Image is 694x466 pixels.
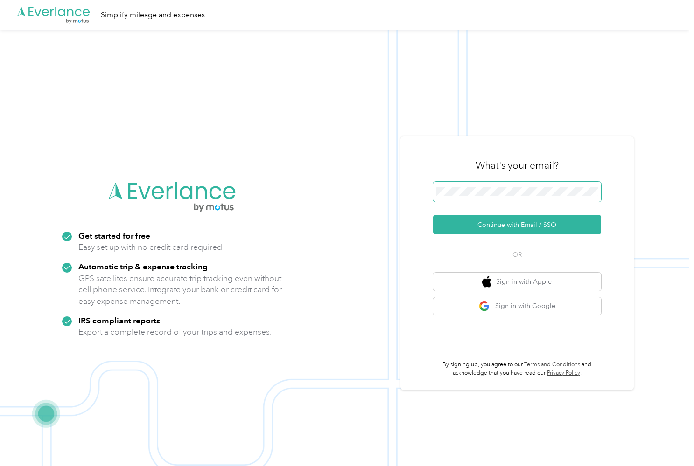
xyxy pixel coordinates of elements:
span: OR [501,250,533,260]
h3: What's your email? [476,159,559,172]
a: Terms and Conditions [524,361,580,368]
strong: Automatic trip & expense tracking [78,261,208,271]
p: Export a complete record of your trips and expenses. [78,326,272,338]
button: Continue with Email / SSO [433,215,601,234]
img: google logo [479,301,491,312]
a: Privacy Policy [547,370,580,377]
img: apple logo [482,276,491,288]
p: Easy set up with no credit card required [78,241,222,253]
button: google logoSign in with Google [433,297,601,315]
button: apple logoSign in with Apple [433,273,601,291]
div: Simplify mileage and expenses [101,9,205,21]
strong: Get started for free [78,231,150,240]
p: GPS satellites ensure accurate trip tracking even without cell phone service. Integrate your bank... [78,273,282,307]
p: By signing up, you agree to our and acknowledge that you have read our . [433,361,601,377]
strong: IRS compliant reports [78,315,160,325]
